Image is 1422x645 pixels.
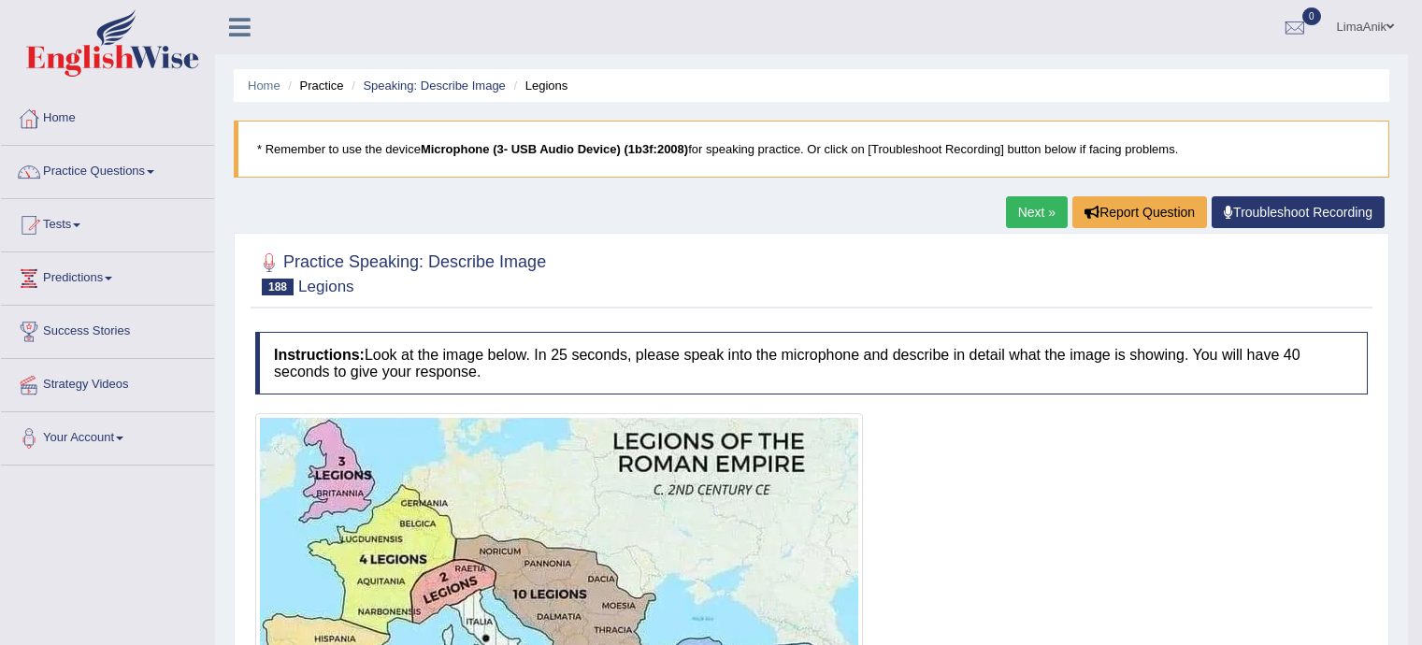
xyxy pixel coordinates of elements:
[363,79,505,93] a: Speaking: Describe Image
[1,412,214,459] a: Your Account
[1006,196,1068,228] a: Next »
[1,93,214,139] a: Home
[421,142,688,156] b: Microphone (3- USB Audio Device) (1b3f:2008)
[255,249,546,295] h2: Practice Speaking: Describe Image
[262,279,294,295] span: 188
[1,359,214,406] a: Strategy Videos
[1,306,214,352] a: Success Stories
[274,347,365,363] b: Instructions:
[1302,7,1321,25] span: 0
[298,278,354,295] small: Legions
[1,199,214,246] a: Tests
[1072,196,1207,228] button: Report Question
[248,79,280,93] a: Home
[283,77,343,94] li: Practice
[1,252,214,299] a: Predictions
[509,77,567,94] li: Legions
[1212,196,1385,228] a: Troubleshoot Recording
[234,121,1389,178] blockquote: * Remember to use the device for speaking practice. Or click on [Troubleshoot Recording] button b...
[255,332,1368,394] h4: Look at the image below. In 25 seconds, please speak into the microphone and describe in detail w...
[1,146,214,193] a: Practice Questions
